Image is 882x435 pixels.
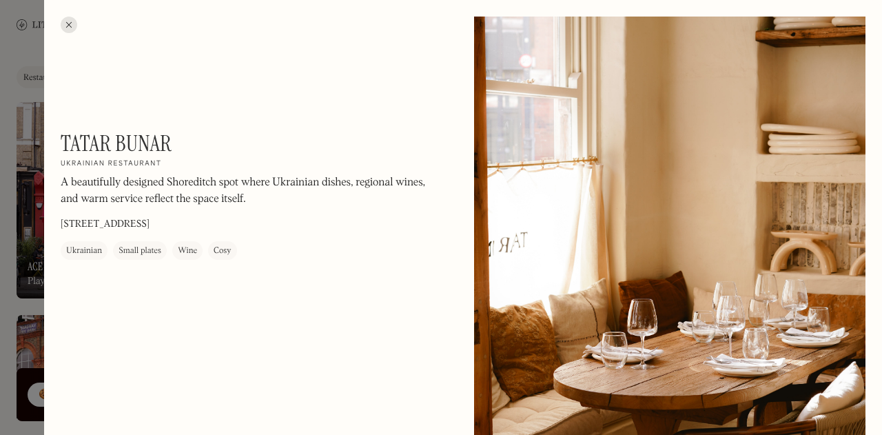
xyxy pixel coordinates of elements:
[61,218,150,232] p: [STREET_ADDRESS]
[61,175,433,208] p: A beautifully designed Shoreditch spot where Ukrainian dishes, regional wines, and warm service r...
[61,160,162,170] h2: Ukrainian restaurant
[66,245,102,259] div: Ukrainian
[214,245,231,259] div: Cosy
[119,245,161,259] div: Small plates
[61,130,172,156] h1: Tatar Bunar
[178,245,197,259] div: Wine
